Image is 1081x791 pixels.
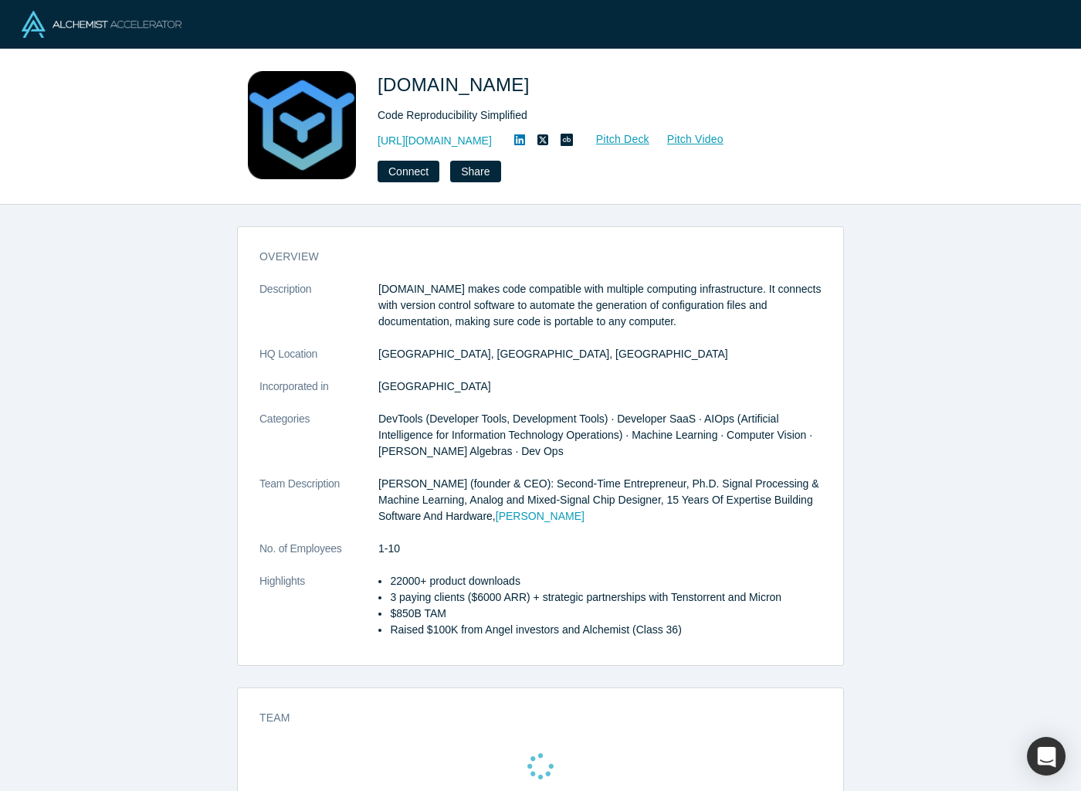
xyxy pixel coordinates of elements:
dt: Description [259,281,378,346]
a: Pitch Video [650,131,724,148]
dt: Incorporated in [259,379,378,411]
div: Code Reproducibility Simplified [378,107,810,124]
dd: [GEOGRAPHIC_DATA], [GEOGRAPHIC_DATA], [GEOGRAPHIC_DATA] [378,346,822,362]
p: [DOMAIN_NAME] makes code compatible with multiple computing infrastructure. It connects with vers... [378,281,822,330]
li: 3 paying clients ($6000 ARR) + strategic partnerships with Tenstorrent and Micron [390,589,822,606]
dt: HQ Location [259,346,378,379]
h3: Team [259,710,800,726]
button: Share [450,161,500,182]
p: [PERSON_NAME] (founder & CEO): Second-Time Entrepreneur, Ph.D. Signal Processing & Machine Learni... [378,476,822,525]
li: Raised $100K from Angel investors and Alchemist (Class 36) [390,622,822,638]
button: Connect [378,161,439,182]
img: Ogre.run's Logo [248,71,356,179]
li: 22000+ product downloads [390,573,822,589]
h3: overview [259,249,800,265]
dt: No. of Employees [259,541,378,573]
a: Pitch Deck [579,131,650,148]
dt: Team Description [259,476,378,541]
dt: Categories [259,411,378,476]
span: DevTools (Developer Tools, Development Tools) · Developer SaaS · AIOps (Artificial Intelligence f... [378,412,812,457]
li: $850B TAM [390,606,822,622]
dd: [GEOGRAPHIC_DATA] [378,379,822,395]
dd: 1-10 [378,541,822,557]
img: Alchemist Logo [22,11,181,38]
a: [PERSON_NAME] [496,510,585,522]
span: [DOMAIN_NAME] [378,74,535,95]
a: [URL][DOMAIN_NAME] [378,133,492,149]
dt: Highlights [259,573,378,654]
